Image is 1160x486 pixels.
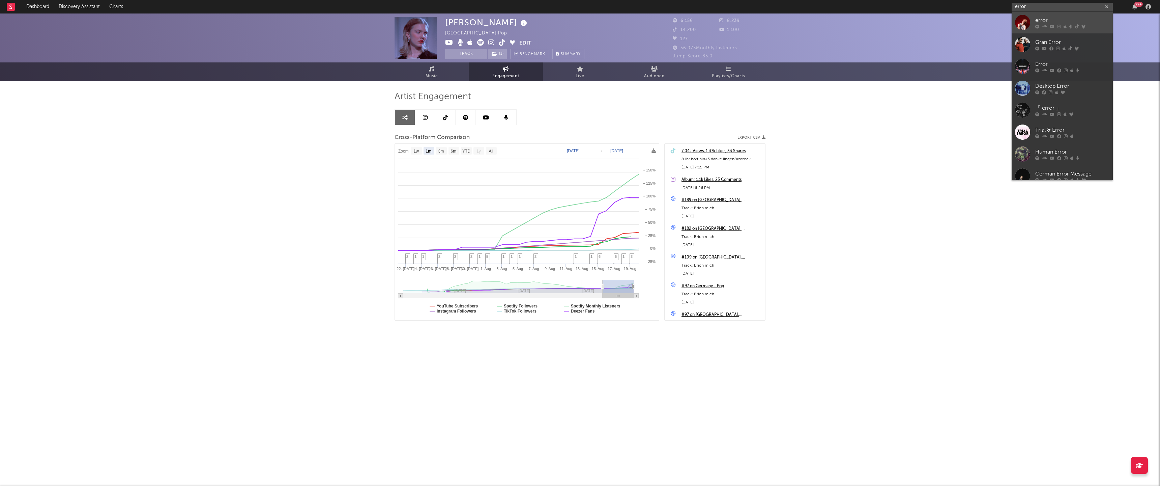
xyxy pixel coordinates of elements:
[489,149,493,154] text: All
[414,254,416,259] span: 1
[631,254,633,259] span: 3
[545,267,555,271] text: 9. Aug
[681,262,762,270] div: Track: Brich mich
[492,72,519,80] span: Engagement
[647,260,656,264] text: -25%
[543,62,617,81] a: Live
[681,204,762,212] div: Track: Brich mich
[650,246,656,250] text: 0%
[719,19,740,23] span: 8.239
[571,309,595,314] text: Deezer Fans
[681,225,762,233] a: #182 on [GEOGRAPHIC_DATA], [GEOGRAPHIC_DATA]
[422,254,424,259] span: 1
[681,241,762,249] div: [DATE]
[438,254,440,259] span: 2
[599,254,601,259] span: 6
[504,309,536,314] text: TikTok Followers
[1035,170,1109,178] div: German Error Message
[476,149,481,154] text: 1y
[673,37,688,41] span: 127
[645,207,656,211] text: + 75%
[559,267,572,271] text: 11. Aug
[575,254,577,259] span: 1
[617,62,691,81] a: Audience
[1134,2,1143,7] div: 99 +
[1012,165,1113,187] a: German Error Message
[406,254,408,259] span: 2
[622,254,625,259] span: 1
[681,196,762,204] a: #189 on [GEOGRAPHIC_DATA], [GEOGRAPHIC_DATA]
[519,39,531,48] button: Edit
[429,267,446,271] text: 26. [DATE]
[681,319,762,327] div: Track: Brich mich
[1035,82,1109,90] div: Desktop Error
[426,149,431,154] text: 1m
[681,147,762,155] a: 7.04k Views, 1.37k Likes, 33 Shares
[395,134,470,142] span: Cross-Platform Comparison
[488,49,507,59] button: (1)
[413,267,431,271] text: 24. [DATE]
[673,28,696,32] span: 14.200
[462,149,470,154] text: YTD
[643,194,656,198] text: + 100%
[398,149,409,154] text: Zoom
[681,176,762,184] a: Album: 1.1k Likes, 23 Comments
[496,267,507,271] text: 3. Aug
[681,163,762,171] div: [DATE] 7:15 PM
[486,254,488,259] span: 5
[445,17,529,28] div: [PERSON_NAME]
[681,298,762,306] div: [DATE]
[445,29,515,37] div: [GEOGRAPHIC_DATA] | Pop
[615,254,617,259] span: 5
[571,304,620,308] text: Spotify Monthly Listeners
[395,93,471,101] span: Artist Engagement
[1035,148,1109,156] div: Human Error
[1035,60,1109,68] div: Error
[624,267,636,271] text: 19. Aug
[610,148,623,153] text: [DATE]
[504,304,538,308] text: Spotify Followers
[1012,77,1113,99] a: Desktop Error
[681,282,762,290] a: #97 on Germany - Pop
[461,267,478,271] text: 30. [DATE]
[599,148,603,153] text: →
[513,267,523,271] text: 5. Aug
[1012,99,1113,121] a: 「 error 」
[592,267,604,271] text: 15. Aug
[397,267,414,271] text: 22. [DATE]
[1012,33,1113,55] a: Gran Error
[608,267,620,271] text: 17. Aug
[1012,121,1113,143] a: Trial & Error
[414,149,419,154] text: 1w
[1035,38,1109,46] div: Gran Error
[1012,11,1113,33] a: error
[502,254,504,259] span: 1
[673,54,713,58] span: Jump Score: 85.0
[1132,4,1137,9] button: 99+
[470,254,472,259] span: 2
[712,72,745,80] span: Playlists/Charts
[454,254,456,259] span: 2
[561,52,581,56] span: Summary
[681,212,762,220] div: [DATE]
[719,28,739,32] span: 1.100
[1035,126,1109,134] div: Trial & Error
[645,234,656,238] text: + 25%
[510,49,549,59] a: Benchmark
[1012,143,1113,165] a: Human Error
[681,184,762,192] div: [DATE] 6:26 PM
[534,254,536,259] span: 2
[681,253,762,262] div: #109 on [GEOGRAPHIC_DATA], [GEOGRAPHIC_DATA]
[1012,55,1113,77] a: Error
[576,72,584,80] span: Live
[519,254,521,259] span: 1
[426,72,438,80] span: Music
[673,19,693,23] span: 6.156
[552,49,584,59] button: Summary
[567,148,580,153] text: [DATE]
[737,136,765,140] button: Export CSV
